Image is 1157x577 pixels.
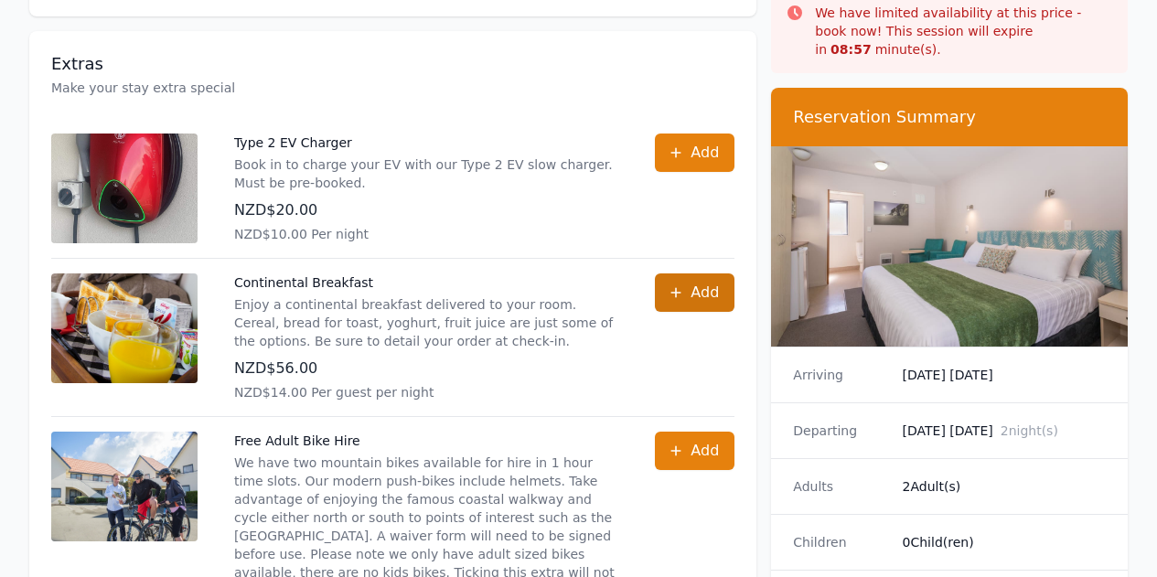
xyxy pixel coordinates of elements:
[691,142,719,164] span: Add
[234,134,618,152] p: Type 2 EV Charger
[234,358,618,379] p: NZD$56.00
[234,225,618,243] p: NZD$10.00 Per night
[793,533,887,551] dt: Children
[903,533,1106,551] dd: 0 Child(ren)
[793,366,887,384] dt: Arriving
[234,432,618,450] p: Free Adult Bike Hire
[655,273,734,312] button: Add
[793,106,1106,128] h3: Reservation Summary
[234,295,618,350] p: Enjoy a continental breakfast delivered to your room. Cereal, bread for toast, yoghurt, fruit jui...
[234,155,618,192] p: Book in to charge your EV with our Type 2 EV slow charger. Must be pre-booked.
[1001,423,1058,438] span: 2 night(s)
[234,199,618,221] p: NZD$20.00
[830,42,872,57] strong: 08 : 57
[903,477,1106,496] dd: 2 Adult(s)
[691,282,719,304] span: Add
[51,79,734,97] p: Make your stay extra special
[51,432,198,541] img: Free Adult Bike Hire
[51,134,198,243] img: Type 2 EV Charger
[771,146,1128,347] img: Superior Studio
[691,440,719,462] span: Add
[234,383,618,401] p: NZD$14.00 Per guest per night
[655,134,734,172] button: Add
[793,422,887,440] dt: Departing
[815,4,1113,59] p: We have limited availability at this price - book now! This session will expire in minute(s).
[903,366,1106,384] dd: [DATE] [DATE]
[51,273,198,383] img: Continental Breakfast
[793,477,887,496] dt: Adults
[234,273,618,292] p: Continental Breakfast
[903,422,1106,440] dd: [DATE] [DATE]
[51,53,734,75] h3: Extras
[655,432,734,470] button: Add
